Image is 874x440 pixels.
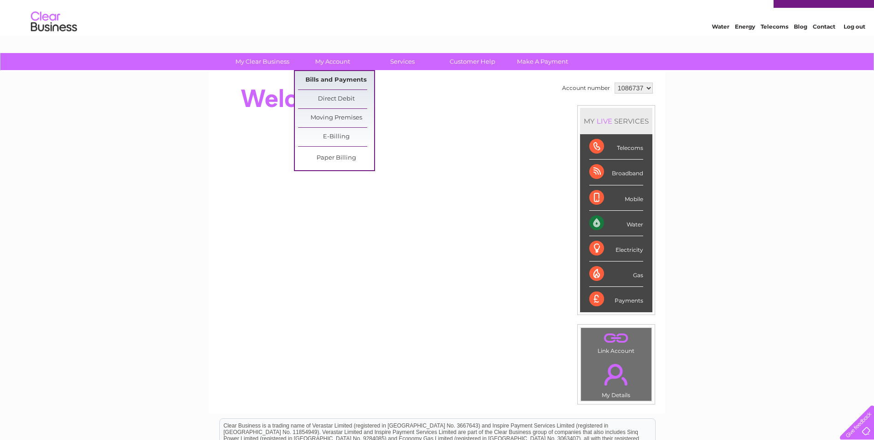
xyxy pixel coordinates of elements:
[294,53,370,70] a: My Account
[589,134,643,160] div: Telecoms
[589,160,643,185] div: Broadband
[298,90,374,108] a: Direct Debit
[581,327,652,357] td: Link Account
[700,5,764,16] a: 0333 014 3131
[589,287,643,312] div: Payments
[583,358,649,391] a: .
[589,262,643,287] div: Gas
[583,330,649,346] a: .
[224,53,300,70] a: My Clear Business
[813,39,835,46] a: Contact
[589,236,643,262] div: Electricity
[434,53,510,70] a: Customer Help
[580,108,652,134] div: MY SERVICES
[298,109,374,127] a: Moving Premises
[595,117,614,125] div: LIVE
[844,39,865,46] a: Log out
[581,356,652,401] td: My Details
[30,24,77,52] img: logo.png
[794,39,807,46] a: Blog
[298,149,374,167] a: Paper Billing
[220,5,655,45] div: Clear Business is a trading name of Verastar Limited (registered in [GEOGRAPHIC_DATA] No. 3667643...
[298,128,374,146] a: E-Billing
[589,211,643,236] div: Water
[298,71,374,89] a: Bills and Payments
[712,39,729,46] a: Water
[735,39,755,46] a: Energy
[761,39,788,46] a: Telecoms
[364,53,440,70] a: Services
[589,185,643,211] div: Mobile
[504,53,581,70] a: Make A Payment
[560,80,612,96] td: Account number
